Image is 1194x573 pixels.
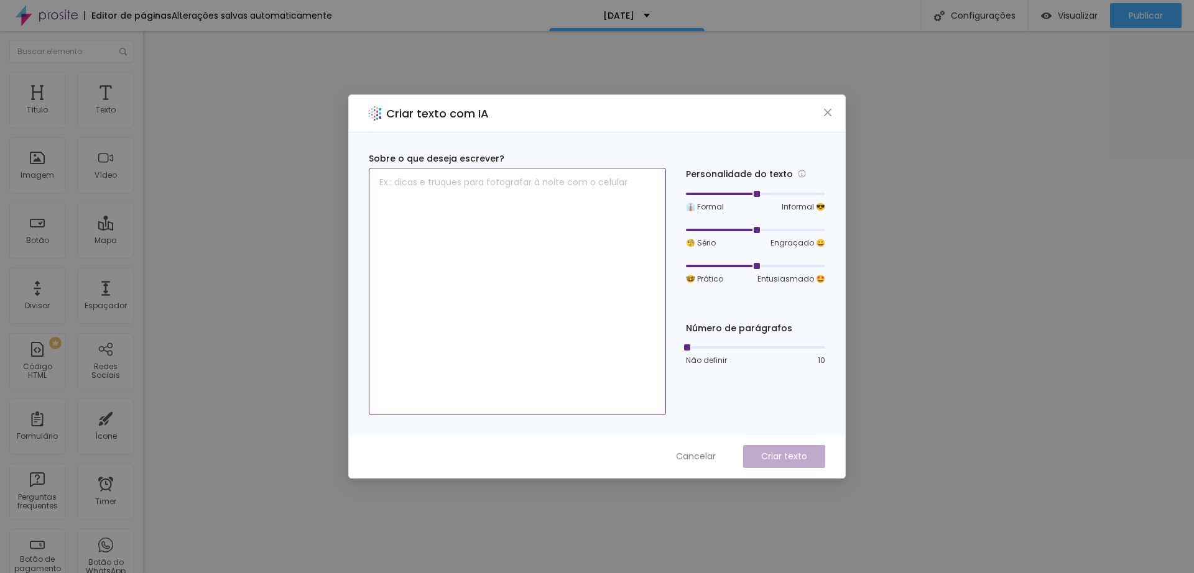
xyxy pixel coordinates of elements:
span: Não definir [686,355,727,366]
img: Icone [119,48,127,55]
span: Informal 😎 [782,201,825,213]
div: Ícone [95,432,117,441]
h2: Criar texto com IA [386,105,489,122]
div: Número de parágrafos [686,322,825,335]
div: Imagem [21,171,54,180]
div: Timer [95,497,116,506]
div: Divisor [25,301,50,310]
button: Criar texto [743,445,825,468]
div: Redes Sociais [81,362,130,380]
span: Cancelar [676,450,716,463]
input: Buscar elemento [9,40,134,63]
button: Close [821,106,835,119]
div: Alterações salvas automaticamente [172,11,332,20]
span: 🧐 Sério [686,237,716,249]
div: Personalidade do texto [686,167,825,181]
span: 🤓 Prático [686,273,723,285]
div: Formulário [17,432,58,441]
div: Perguntas frequentes [12,493,62,511]
span: close [823,108,833,117]
div: Texto [96,106,116,114]
button: Publicar [1110,3,1182,28]
button: Visualizar [1029,3,1110,28]
span: Engraçado 😄 [771,237,825,249]
img: view-1.svg [1041,11,1052,21]
span: 10 [818,355,825,366]
button: Cancelar [664,445,728,468]
img: Icone [934,11,945,21]
div: Sobre o que deseja escrever? [369,152,666,165]
div: Botão de pagamento [12,555,62,573]
div: Editor de páginas [84,11,172,20]
div: Código HTML [12,362,62,380]
div: Vídeo [95,171,117,180]
span: 👔 Formal [686,201,724,213]
div: Botão [26,236,49,245]
div: Mapa [95,236,117,245]
p: [DATE] [603,11,634,20]
span: Visualizar [1058,11,1098,21]
div: Espaçador [85,301,127,310]
span: Entusiasmado 🤩 [757,273,825,285]
div: Título [27,106,48,114]
span: Publicar [1129,11,1163,21]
